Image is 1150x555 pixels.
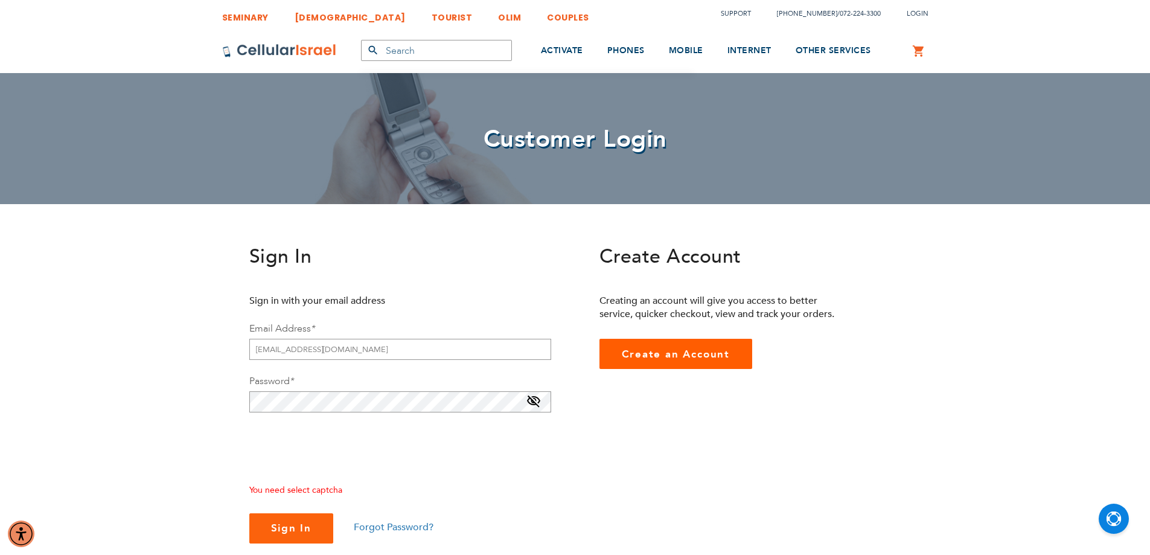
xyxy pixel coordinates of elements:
[721,9,751,18] a: Support
[222,43,337,58] img: Cellular Israel Logo
[271,521,312,535] span: Sign In
[8,521,34,547] div: Accessibility Menu
[669,45,703,56] span: MOBILE
[607,45,645,56] span: PHONES
[907,9,928,18] span: Login
[249,427,433,474] iframe: reCAPTCHA
[249,339,551,360] input: Email
[541,28,583,74] a: ACTIVATE
[840,9,881,18] a: 072-224-3300
[354,521,433,534] a: Forgot Password?
[599,294,844,321] p: Creating an account will give you access to better service, quicker checkout, view and track your...
[249,322,315,335] label: Email Address
[599,339,753,369] a: Create an Account
[484,123,667,156] span: Customer Login
[361,40,512,61] input: Search
[796,45,871,56] span: OTHER SERVICES
[622,347,730,361] span: Create an Account
[727,45,771,56] span: INTERNET
[547,3,589,25] a: COUPLES
[607,28,645,74] a: PHONES
[249,374,294,388] label: Password
[432,3,473,25] a: TOURIST
[249,243,312,270] span: Sign In
[796,28,871,74] a: OTHER SERVICES
[599,243,741,270] span: Create Account
[669,28,703,74] a: MOBILE
[249,294,494,307] p: Sign in with your email address
[727,28,771,74] a: INTERNET
[541,45,583,56] span: ACTIVATE
[295,3,406,25] a: [DEMOGRAPHIC_DATA]
[765,5,881,22] li: /
[249,513,334,544] button: Sign In
[249,483,551,498] div: You need select captcha
[222,3,269,25] a: SEMINARY
[777,9,837,18] a: [PHONE_NUMBER]
[498,3,521,25] a: OLIM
